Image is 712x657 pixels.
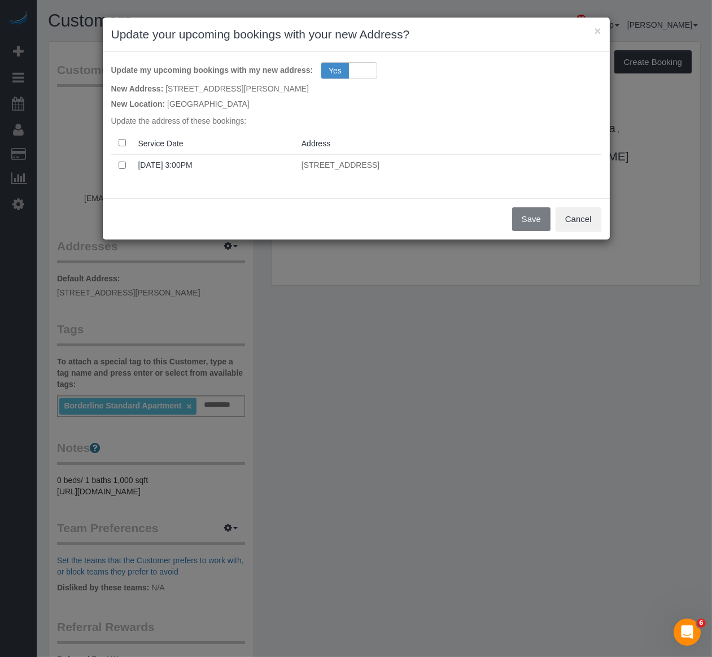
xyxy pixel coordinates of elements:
h3: Update your upcoming bookings with your new Address? [111,26,601,43]
td: Address [297,154,601,180]
span: 6 [697,619,706,628]
iframe: Intercom live chat [674,619,701,646]
button: × [594,25,601,37]
button: Cancel [556,207,601,231]
label: New Location: [111,94,165,110]
span: [GEOGRAPHIC_DATA] [167,99,250,108]
p: [STREET_ADDRESS] [302,159,597,171]
td: Service Date [134,154,297,180]
span: [STREET_ADDRESS][PERSON_NAME] [165,84,309,93]
th: Service Date [134,132,297,154]
span: Yes [321,63,349,79]
a: [DATE] 3:00PM [138,160,193,169]
label: New Address: [111,79,164,94]
th: Address [297,132,601,154]
label: Update my upcoming bookings with my new address: [111,60,313,76]
p: Update the address of these bookings: [111,115,601,127]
